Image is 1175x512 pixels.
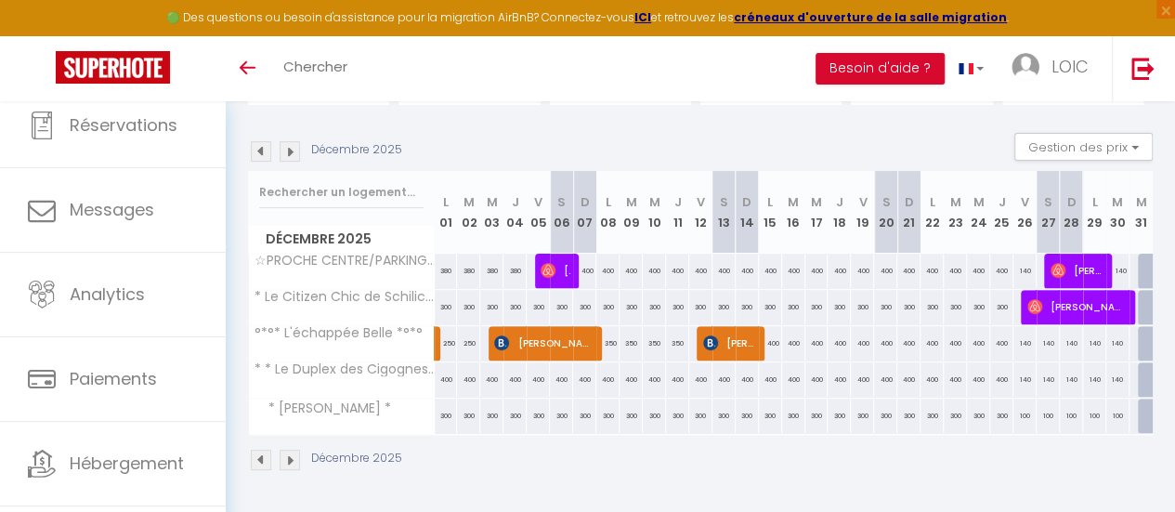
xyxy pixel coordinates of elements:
div: 380 [435,254,458,288]
div: 400 [874,362,897,397]
div: 300 [782,399,805,433]
div: 300 [527,290,550,324]
div: 300 [666,399,689,433]
abbr: M [973,193,985,211]
div: 140 [1106,362,1129,397]
div: 300 [550,290,573,324]
th: 04 [503,171,527,254]
div: 300 [990,399,1013,433]
div: 140 [1106,326,1129,361]
th: 25 [990,171,1013,254]
div: 400 [620,254,643,288]
div: 400 [897,326,920,361]
div: 400 [967,326,990,361]
abbr: V [858,193,867,211]
button: Ouvrir le widget de chat LiveChat [15,7,71,63]
th: 21 [897,171,920,254]
abbr: V [534,193,542,211]
abbr: J [836,193,843,211]
p: Décembre 2025 [311,141,402,159]
div: 400 [944,326,967,361]
div: 400 [596,254,620,288]
div: 300 [435,399,458,433]
abbr: L [443,193,449,211]
div: 350 [643,326,666,361]
th: 24 [967,171,990,254]
strong: ICI [634,9,651,25]
th: 01 [435,171,458,254]
div: 250 [457,326,480,361]
button: Besoin d'aide ? [816,53,945,85]
th: 29 [1083,171,1106,254]
div: 400 [782,326,805,361]
div: 250 [435,326,458,361]
th: 17 [805,171,829,254]
div: 400 [480,362,503,397]
div: 400 [944,362,967,397]
abbr: D [905,193,914,211]
img: Super Booking [56,51,170,84]
span: °*°* L'échappée Belle *°*° [252,326,423,340]
div: 400 [666,254,689,288]
div: 400 [967,254,990,288]
th: 12 [689,171,712,254]
span: [PERSON_NAME] [1051,253,1103,288]
div: 400 [689,254,712,288]
abbr: V [1021,193,1029,211]
div: 300 [874,290,897,324]
div: 400 [573,254,596,288]
th: 18 [828,171,851,254]
abbr: S [1044,193,1052,211]
abbr: D [1066,193,1076,211]
div: 300 [967,399,990,433]
abbr: M [625,193,636,211]
span: ☆PROCHE CENTRE/PARKING/TRAM/ PARLEMENT/[GEOGRAPHIC_DATA]☆ [252,254,437,268]
abbr: J [998,193,1005,211]
div: 300 [435,290,458,324]
input: Rechercher un logement... [259,176,424,209]
div: 400 [573,362,596,397]
div: 400 [874,254,897,288]
div: 400 [620,362,643,397]
div: 400 [805,326,829,361]
div: 300 [828,399,851,433]
div: 380 [457,254,480,288]
th: 30 [1106,171,1129,254]
span: Messages [70,198,154,221]
th: 09 [620,171,643,254]
div: 380 [480,254,503,288]
span: [PERSON_NAME] [494,325,591,361]
abbr: M [811,193,822,211]
div: 400 [782,254,805,288]
div: 300 [689,290,712,324]
span: Hébergement [70,452,184,475]
abbr: J [673,193,681,211]
th: 28 [1060,171,1083,254]
div: 400 [527,362,550,397]
div: 300 [712,399,736,433]
div: 300 [527,399,550,433]
abbr: M [463,193,475,211]
div: 300 [782,290,805,324]
div: 400 [828,326,851,361]
div: 140 [1083,362,1106,397]
div: 140 [1013,362,1037,397]
span: LOIC [1051,55,1089,78]
span: * [PERSON_NAME] * [252,399,396,419]
div: 140 [1060,362,1083,397]
div: 300 [967,290,990,324]
div: 300 [990,290,1013,324]
div: 400 [897,254,920,288]
span: [PERSON_NAME] [1027,289,1124,324]
div: 300 [643,399,666,433]
div: 400 [805,254,829,288]
abbr: M [1136,193,1147,211]
div: 300 [944,399,967,433]
div: 300 [666,290,689,324]
th: 19 [851,171,874,254]
div: 100 [1060,399,1083,433]
div: 400 [503,362,527,397]
div: 400 [920,362,944,397]
div: 400 [920,326,944,361]
div: 300 [944,290,967,324]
